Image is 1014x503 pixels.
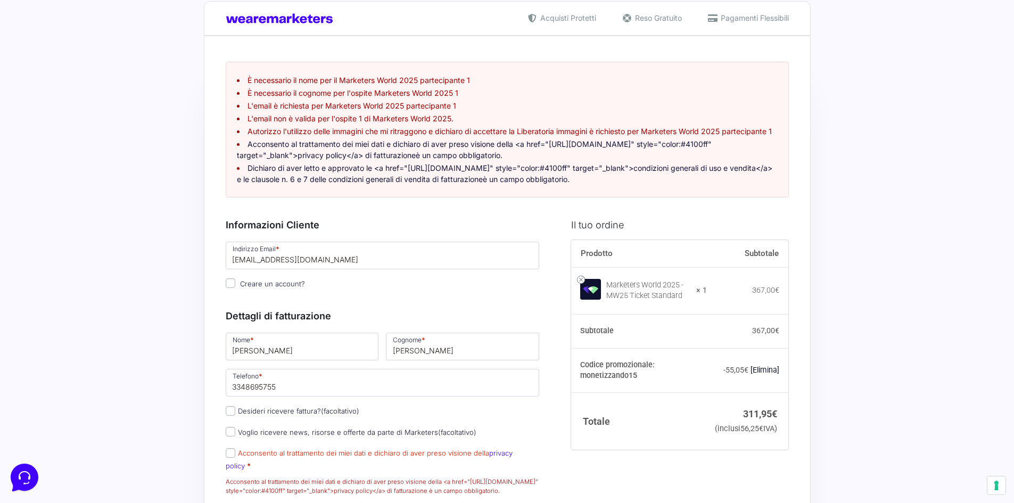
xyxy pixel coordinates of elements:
[9,342,74,366] button: Home
[696,285,707,296] strong: × 1
[226,242,540,269] input: Indirizzo Email *
[438,428,476,436] span: (facoltativo)
[237,126,778,137] li: Autorizzo l'utilizzo delle immagini che mi ritraggono e dichiaro di accettare la Liberatoria imma...
[237,163,772,184] a: Dichiaro di aver letto e approvato le <a href="[URL][DOMAIN_NAME]" style="color:#4100ff" target="...
[9,9,179,26] h2: Ciao da Marketers 👋
[772,408,777,419] span: €
[113,132,196,141] a: Apri Centro Assistenza
[751,366,779,374] a: Rimuovi il codice promozionale monetizzando15
[580,279,601,300] img: Marketers World 2025 - MW25 Ticket Standard
[226,427,235,436] input: Voglio ricevere news, risorse e offerte da parte di Marketers(facoltativo)
[226,449,513,469] label: Acconsento al trattamento dei miei dati e dichiaro di aver preso visione della
[386,333,539,360] input: Cognome *
[571,348,707,393] th: Codice promozionale: monetizzando15
[237,139,712,160] a: Acconsento al trattamento dei miei dati e dichiaro di aver preso visione della <a href="[URL][DOM...
[240,279,305,288] span: Creare un account?
[606,280,689,301] div: Marketers World 2025 - MW25 Ticket Standard
[707,240,789,268] th: Subtotale
[740,424,763,433] span: 56,25
[226,407,359,415] label: Desideri ricevere fattura?
[571,315,707,349] th: Subtotale
[237,75,778,86] li: È necessario il nome per il Marketers World 2025 partecipante 1
[9,461,40,493] iframe: Customerly Messenger Launcher
[226,477,540,496] p: Acconsento al trattamento dei miei dati e dichiaro di aver preso visione della <a href="[URL][DOM...
[164,357,179,366] p: Aiuto
[752,286,779,294] bdi: 367,00
[69,96,157,104] span: Inizia una conversazione
[34,60,55,81] img: dark
[718,12,789,23] span: Pagamenti Flessibili
[74,342,139,366] button: Messaggi
[775,286,779,294] span: €
[571,240,707,268] th: Prodotto
[24,155,174,166] input: Cerca un articolo...
[32,357,50,366] p: Home
[226,449,513,469] a: privacy policy
[744,366,748,374] span: €
[726,366,748,374] span: 55,05
[139,342,204,366] button: Aiuto
[17,60,38,81] img: dark
[571,393,707,450] th: Totale
[226,448,235,458] input: Acconsento al trattamento dei miei dati e dichiaro di aver preso visione dellaprivacy policy
[632,12,682,23] span: Reso Gratuito
[226,218,540,232] h3: Informazioni Cliente
[775,326,779,335] span: €
[226,406,235,416] input: Desideri ricevere fattura?(facoltativo)
[538,12,596,23] span: Acquisti Protetti
[321,407,359,415] span: (facoltativo)
[237,100,778,111] li: L'email è richiesta per Marketers World 2025 partecipante 1
[226,369,540,397] input: Telefono *
[226,309,540,323] h3: Dettagli di fatturazione
[226,428,476,436] label: Voglio ricevere news, risorse e offerte da parte di Marketers
[237,113,778,124] li: L'email non è valida per l'ospite 1 di Marketers World 2025.
[715,424,777,433] small: (inclusi IVA)
[987,476,1005,494] button: Le tue preferenze relative al consenso per le tecnologie di tracciamento
[17,43,90,51] span: Le tue conversazioni
[752,326,779,335] bdi: 367,00
[759,424,763,433] span: €
[92,357,121,366] p: Messaggi
[237,87,778,98] li: È necessario il cognome per l'ospite Marketers World 2025 1
[17,132,83,141] span: Trova una risposta
[707,348,789,393] td: -
[226,278,235,288] input: Creare un account?
[226,333,379,360] input: Nome *
[17,89,196,111] button: Inizia una conversazione
[743,408,777,419] bdi: 311,95
[51,60,72,81] img: dark
[571,218,788,232] h3: Il tuo ordine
